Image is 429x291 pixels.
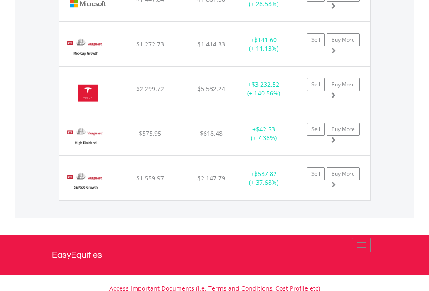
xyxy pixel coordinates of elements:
[256,125,275,133] span: $42.53
[237,125,291,142] div: + (+ 7.38%)
[139,129,161,137] span: $575.95
[63,33,107,64] img: EQU.US.VOT.png
[327,33,360,46] a: Buy More
[327,78,360,91] a: Buy More
[307,33,325,46] a: Sell
[327,167,360,180] a: Buy More
[237,170,291,187] div: + (+ 37.68%)
[327,123,360,136] a: Buy More
[237,80,291,98] div: + (+ 140.56%)
[197,40,225,48] span: $1 414.33
[254,36,277,44] span: $141.60
[307,167,325,180] a: Sell
[197,174,225,182] span: $2 147.79
[136,85,164,93] span: $2 299.72
[63,167,107,198] img: EQU.US.VOOG.png
[200,129,223,137] span: $618.48
[307,123,325,136] a: Sell
[52,235,377,275] a: EasyEquities
[136,174,164,182] span: $1 559.97
[63,122,107,153] img: EQU.US.VYM.png
[136,40,164,48] span: $1 272.73
[254,170,277,178] span: $587.82
[237,36,291,53] div: + (+ 11.13%)
[197,85,225,93] span: $5 532.24
[252,80,279,88] span: $3 232.52
[307,78,325,91] a: Sell
[63,78,112,108] img: EQU.US.TSLA.png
